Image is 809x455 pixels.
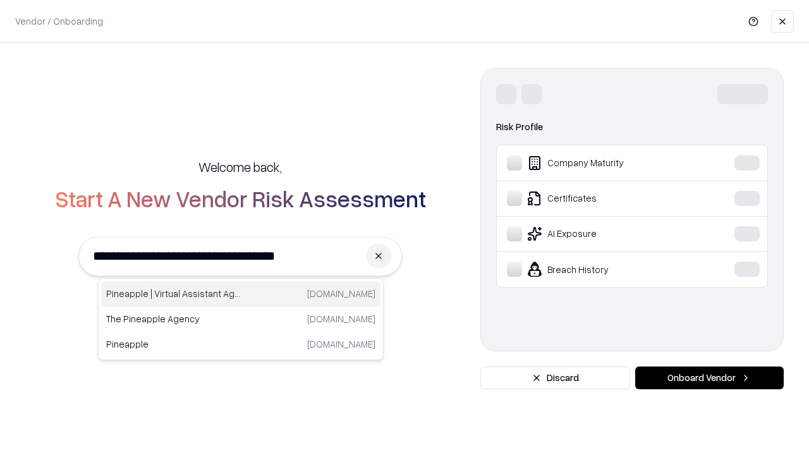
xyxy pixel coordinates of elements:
p: The Pineapple Agency [106,312,241,325]
div: Certificates [507,191,696,206]
div: Risk Profile [496,119,768,135]
p: Pineapple [106,337,241,351]
p: Vendor / Onboarding [15,15,103,28]
button: Onboard Vendor [635,367,784,389]
div: AI Exposure [507,226,696,241]
p: [DOMAIN_NAME] [307,287,375,300]
h2: Start A New Vendor Risk Assessment [55,186,426,211]
h5: Welcome back, [198,158,282,176]
div: Breach History [507,262,696,277]
div: Company Maturity [507,155,696,171]
p: [DOMAIN_NAME] [307,337,375,351]
p: [DOMAIN_NAME] [307,312,375,325]
button: Discard [480,367,630,389]
p: Pineapple | Virtual Assistant Agency [106,287,241,300]
div: Suggestions [98,278,384,360]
